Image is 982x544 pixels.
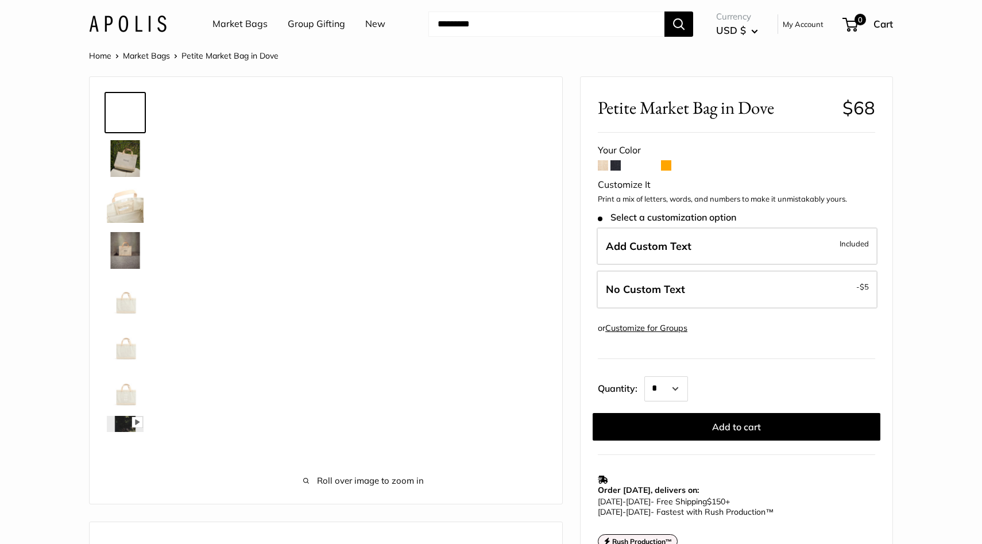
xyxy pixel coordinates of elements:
[105,230,146,271] a: Petite Market Bag in Dove
[89,48,279,63] nav: Breadcrumb
[105,276,146,317] a: Petite Market Bag in Dove
[105,138,146,179] a: Petite Market Bag in Dove
[598,142,875,159] div: Your Color
[844,15,893,33] a: 0 Cart
[606,240,691,253] span: Add Custom Text
[598,485,699,495] strong: Order [DATE], delivers on:
[873,18,893,30] span: Cart
[105,368,146,409] a: Petite Market Bag in Dove
[855,14,866,25] span: 0
[597,271,877,308] label: Leave Blank
[123,51,170,61] a: Market Bags
[860,282,869,291] span: $5
[598,373,644,402] label: Quantity:
[598,507,623,517] span: [DATE]
[623,507,626,517] span: -
[707,496,725,507] span: $150
[598,496,869,517] p: - Free Shipping +
[840,237,869,250] span: Included
[89,51,111,61] a: Home
[597,227,877,265] label: Add Custom Text
[598,194,875,205] p: Print a mix of letters, words, and numbers to make it unmistakably yours.
[107,278,144,315] img: Petite Market Bag in Dove
[107,232,144,269] img: Petite Market Bag in Dove
[716,21,758,40] button: USD $
[598,176,875,194] div: Customize It
[105,322,146,363] a: Petite Market Bag in Dove
[598,97,834,118] span: Petite Market Bag in Dove
[623,496,626,507] span: -
[428,11,664,37] input: Search...
[626,496,651,507] span: [DATE]
[107,416,144,453] img: Petite Market Bag in Dove
[89,16,167,32] img: Apolis
[626,507,651,517] span: [DATE]
[107,186,144,223] img: Petite Market Bag in Dove
[598,496,623,507] span: [DATE]
[288,16,345,33] a: Group Gifting
[107,370,144,407] img: Petite Market Bag in Dove
[105,92,146,133] a: Petite Market Bag in Dove
[105,414,146,455] a: Petite Market Bag in Dove
[181,51,279,61] span: Petite Market Bag in Dove
[365,16,385,33] a: New
[598,507,774,517] span: - Fastest with Rush Production™
[212,16,268,33] a: Market Bags
[606,283,685,296] span: No Custom Text
[716,9,758,25] span: Currency
[598,321,687,336] div: or
[593,413,880,441] button: Add to cart
[107,140,144,177] img: Petite Market Bag in Dove
[842,97,875,119] span: $68
[664,11,693,37] button: Search
[105,184,146,225] a: Petite Market Bag in Dove
[856,280,869,294] span: -
[181,473,545,489] span: Roll over image to zoom in
[716,24,746,36] span: USD $
[605,323,687,333] a: Customize for Groups
[783,17,824,31] a: My Account
[598,212,736,223] span: Select a customization option
[107,324,144,361] img: Petite Market Bag in Dove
